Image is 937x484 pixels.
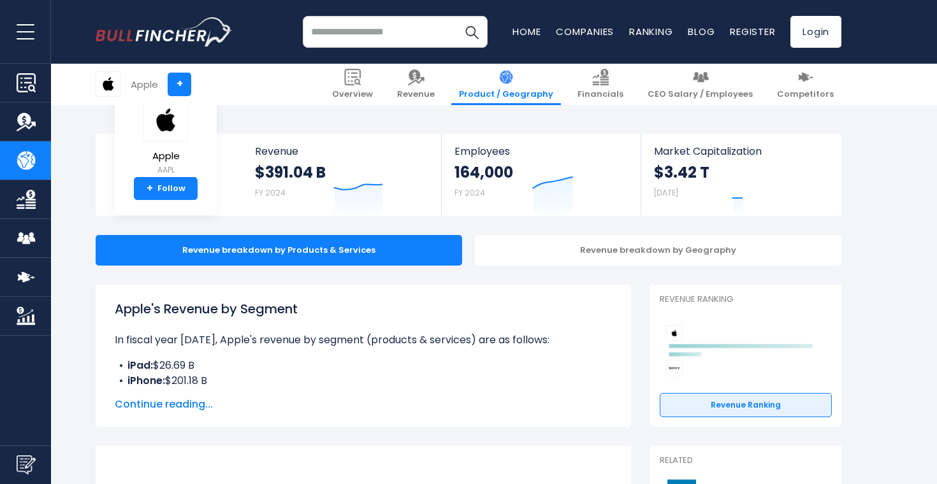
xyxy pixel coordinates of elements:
img: Sony Group Corporation competitors logo [666,360,683,376]
strong: + [147,183,153,194]
span: Continue reading... [115,397,612,412]
a: Financials [570,64,631,105]
a: Employees 164,000 FY 2024 [442,134,640,216]
strong: 164,000 [454,162,513,182]
span: Apple [143,151,188,162]
strong: $3.42 T [654,162,709,182]
a: Overview [324,64,381,105]
a: + [168,73,191,96]
a: Blog [688,25,715,38]
span: CEO Salary / Employees [648,89,753,100]
button: Search [456,16,488,48]
b: iPhone: [127,373,165,388]
a: Product / Geography [451,64,561,105]
a: Competitors [769,64,841,105]
a: Register [730,25,775,38]
span: Revenue [397,89,435,100]
img: AAPL logo [96,72,120,96]
a: Ranking [629,25,672,38]
a: Market Capitalization $3.42 T [DATE] [641,134,840,216]
small: [DATE] [654,187,678,198]
p: In fiscal year [DATE], Apple's revenue by segment (products & services) are as follows: [115,332,612,348]
li: $201.18 B [115,373,612,388]
a: Revenue [389,64,442,105]
span: Overview [332,89,373,100]
div: Apple [131,77,158,92]
a: Companies [556,25,614,38]
div: Revenue breakdown by Geography [475,235,841,266]
a: CEO Salary / Employees [640,64,760,105]
img: AAPL logo [143,99,188,141]
span: Revenue [255,145,429,157]
a: Home [512,25,541,38]
small: FY 2024 [454,187,485,198]
div: Revenue breakdown by Products & Services [96,235,462,266]
a: Login [790,16,841,48]
li: $26.69 B [115,358,612,373]
h1: Apple's Revenue by Segment [115,299,612,318]
span: Market Capitalization [654,145,827,157]
p: Related [660,455,832,466]
a: Apple AAPL [143,98,189,178]
span: Employees [454,145,627,157]
a: Revenue $391.04 B FY 2024 [242,134,442,216]
span: Financials [577,89,623,100]
a: Go to homepage [96,17,233,46]
img: Apple competitors logo [666,325,683,341]
small: AAPL [143,164,188,176]
span: Product / Geography [459,89,553,100]
b: iPad: [127,358,153,373]
a: Revenue Ranking [660,393,832,417]
small: FY 2024 [255,187,286,198]
a: +Follow [134,177,198,200]
img: bullfincher logo [96,17,233,46]
strong: $391.04 B [255,162,326,182]
span: Competitors [777,89,834,100]
p: Revenue Ranking [660,294,832,305]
